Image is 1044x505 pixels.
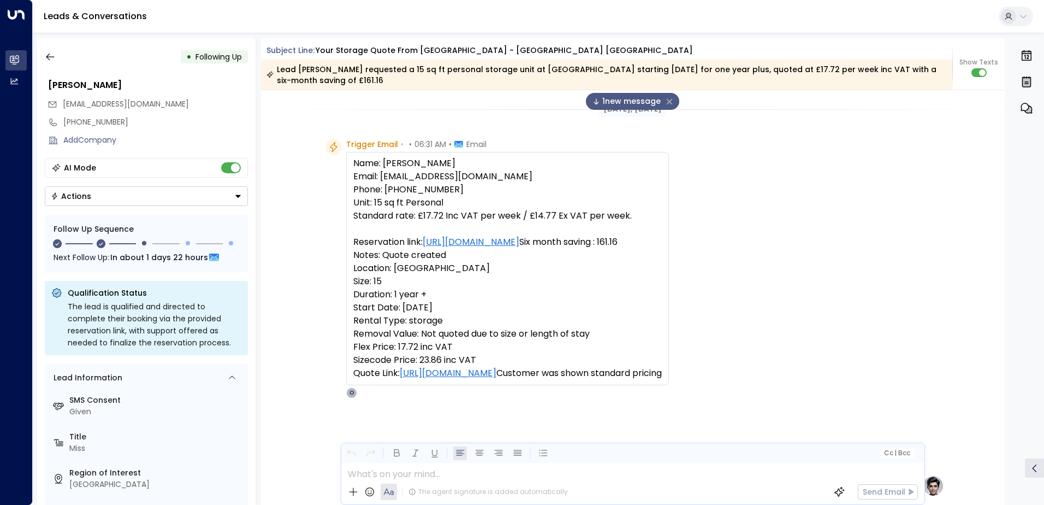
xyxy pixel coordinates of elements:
div: The agent signature is added automatically [408,487,568,497]
div: The lead is qualified and directed to complete their booking via the provided reservation link, w... [68,301,241,349]
span: | [894,449,897,457]
p: Qualification Status [68,287,241,298]
span: • [449,139,452,150]
label: Region of Interest [69,467,244,479]
a: Leads & Conversations [44,10,147,22]
div: Next Follow Up: [54,251,239,263]
a: [URL][DOMAIN_NAME] [400,367,496,380]
div: Lead [PERSON_NAME] requested a 15 sq ft personal storage unit at [GEOGRAPHIC_DATA] starting [DATE... [266,64,946,86]
div: Miss [69,443,244,454]
span: Subject Line: [266,45,315,56]
div: Follow Up Sequence [54,224,239,235]
button: Actions [45,186,248,206]
span: Email [466,139,487,150]
span: Show Texts [959,57,998,67]
span: 06:31 AM [414,139,446,150]
span: • [409,139,412,150]
a: [URL][DOMAIN_NAME] [423,236,519,249]
pre: Name: [PERSON_NAME] Email: [EMAIL_ADDRESS][DOMAIN_NAME] Phone: [PHONE_NUMBER] Unit: 15 sq ft Pers... [353,157,662,380]
div: O [346,387,357,398]
div: Button group with a nested menu [45,186,248,206]
button: Undo [345,447,358,460]
div: AI Mode [64,162,96,173]
span: Following Up [195,51,242,62]
img: profile-logo.png [922,475,944,497]
div: Given [69,406,244,418]
span: meganjolleys@gmail.com [63,98,189,110]
div: • [186,47,192,67]
button: Redo [364,447,377,460]
label: SMS Consent [69,395,244,406]
label: Title [69,431,244,443]
span: • [401,139,404,150]
button: Cc|Bcc [879,448,914,459]
div: [PERSON_NAME] [48,79,248,92]
div: 1new message [586,93,679,110]
span: [EMAIL_ADDRESS][DOMAIN_NAME] [63,98,189,109]
div: Your storage quote from [GEOGRAPHIC_DATA] - [GEOGRAPHIC_DATA] [GEOGRAPHIC_DATA] [316,45,693,56]
span: Trigger Email [346,139,398,150]
div: AddCompany [63,134,248,146]
div: Actions [51,191,91,201]
div: [PHONE_NUMBER] [63,116,248,128]
span: In about 1 days 22 hours [110,251,208,263]
span: 1 new message [592,96,661,107]
div: Lead Information [50,372,122,384]
div: [GEOGRAPHIC_DATA] [69,479,244,490]
span: Cc Bcc [883,449,910,457]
